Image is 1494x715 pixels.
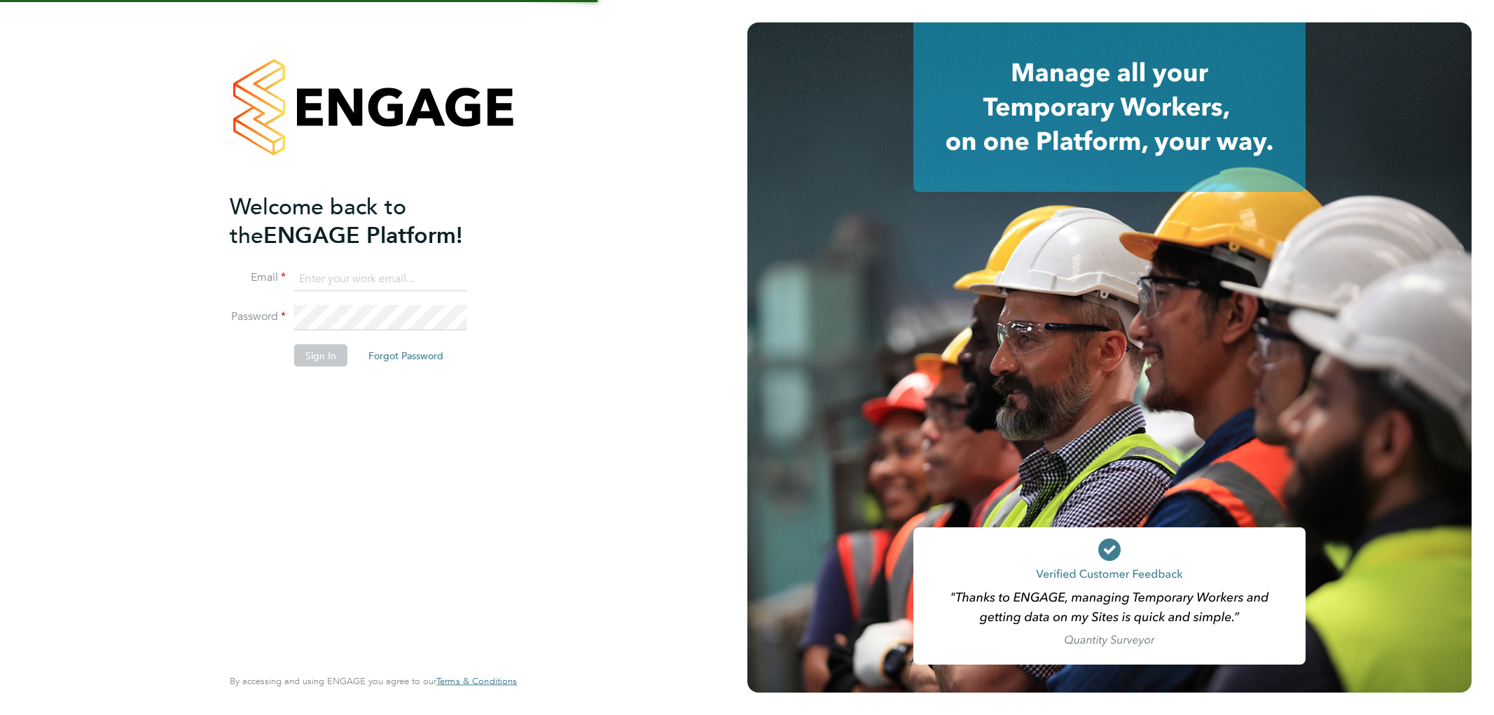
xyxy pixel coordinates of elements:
[230,675,517,687] span: By accessing and using ENGAGE you agree to our
[230,310,286,324] label: Password
[230,192,503,249] h2: ENGAGE Platform!
[230,193,406,249] span: Welcome back to the
[294,345,347,367] button: Sign In
[230,270,286,285] label: Email
[294,266,467,291] input: Enter your work email...
[436,676,517,687] a: Terms & Conditions
[357,345,455,367] button: Forgot Password
[436,675,517,687] span: Terms & Conditions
